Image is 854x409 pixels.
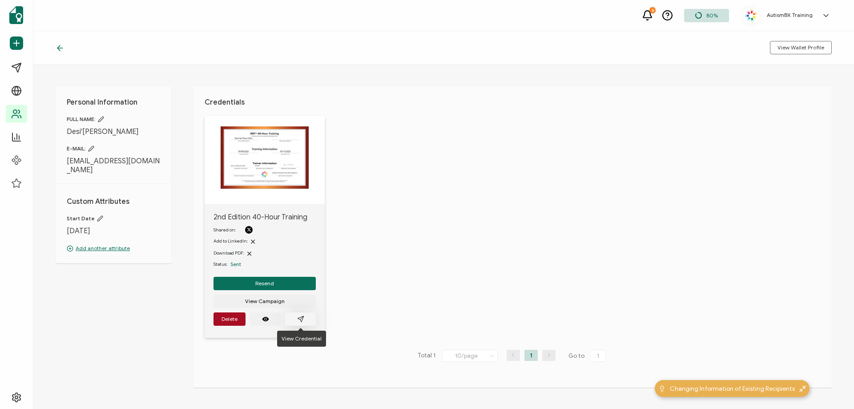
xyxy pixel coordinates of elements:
[213,213,316,222] span: 2nd Edition 40-Hour Training
[213,227,236,233] span: Shared on:
[67,98,160,107] h1: Personal Information
[255,281,274,286] span: Resend
[9,6,23,24] img: sertifier-logomark-colored.svg
[222,316,238,322] span: Delete
[67,116,160,123] span: FULL NAME:
[67,197,160,206] h1: Custom Attributes
[770,41,832,54] button: View Wallet Profile
[297,316,304,323] ion-icon: paper plane outline
[649,7,656,13] div: 9
[670,384,795,393] span: Changing Information of Existing Recipients
[67,227,160,235] span: [DATE]
[777,45,824,50] span: View Wallet Profile
[67,157,160,174] span: [EMAIL_ADDRESS][DOMAIN_NAME]
[524,350,538,361] li: 1
[277,331,326,347] div: View Credential
[418,350,435,362] span: Total 1
[247,227,251,232] img: X Logo
[67,145,160,152] span: E-MAIL:
[799,385,806,392] img: minimize-icon.svg
[568,350,608,362] span: Go to
[767,12,813,18] h5: AutismBX Training
[213,261,227,268] span: Status:
[213,312,246,326] button: Delete
[67,244,160,252] p: Add another attribute
[442,350,498,362] input: Select
[213,238,248,244] span: Add to LinkedIn:
[745,9,758,22] img: 55acd4ea-2246-4d5a-820f-7ee15f166b00.jpg
[245,299,285,304] span: View Campaign
[213,277,316,290] button: Resend
[213,295,316,308] button: View Campaign
[262,316,269,323] ion-icon: eye
[706,12,718,19] span: 80%
[67,215,160,222] span: Start Date
[67,127,160,136] span: Desi'[PERSON_NAME]
[213,250,244,256] span: Download PDF:
[205,98,821,107] h1: Credentials
[230,261,241,267] span: Sent
[810,366,854,409] iframe: Chat Widget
